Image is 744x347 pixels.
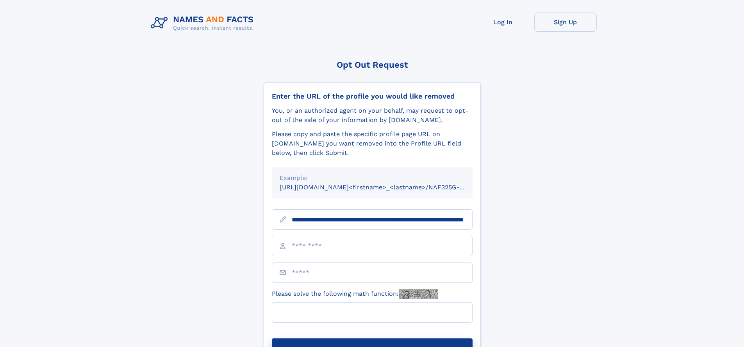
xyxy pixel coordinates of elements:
[272,106,473,125] div: You, or an authorized agent on your behalf, may request to opt-out of the sale of your informatio...
[272,129,473,158] div: Please copy and paste the specific profile page URL on [DOMAIN_NAME] you want removed into the Pr...
[148,13,260,34] img: Logo Names and Facts
[264,60,481,70] div: Opt Out Request
[272,289,438,299] label: Please solve the following math function:
[272,92,473,101] div: Enter the URL of the profile you would like removed
[280,173,465,183] div: Example:
[534,13,597,32] a: Sign Up
[472,13,534,32] a: Log In
[280,183,487,191] small: [URL][DOMAIN_NAME]<firstname>_<lastname>/NAF325G-xxxxxxxx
